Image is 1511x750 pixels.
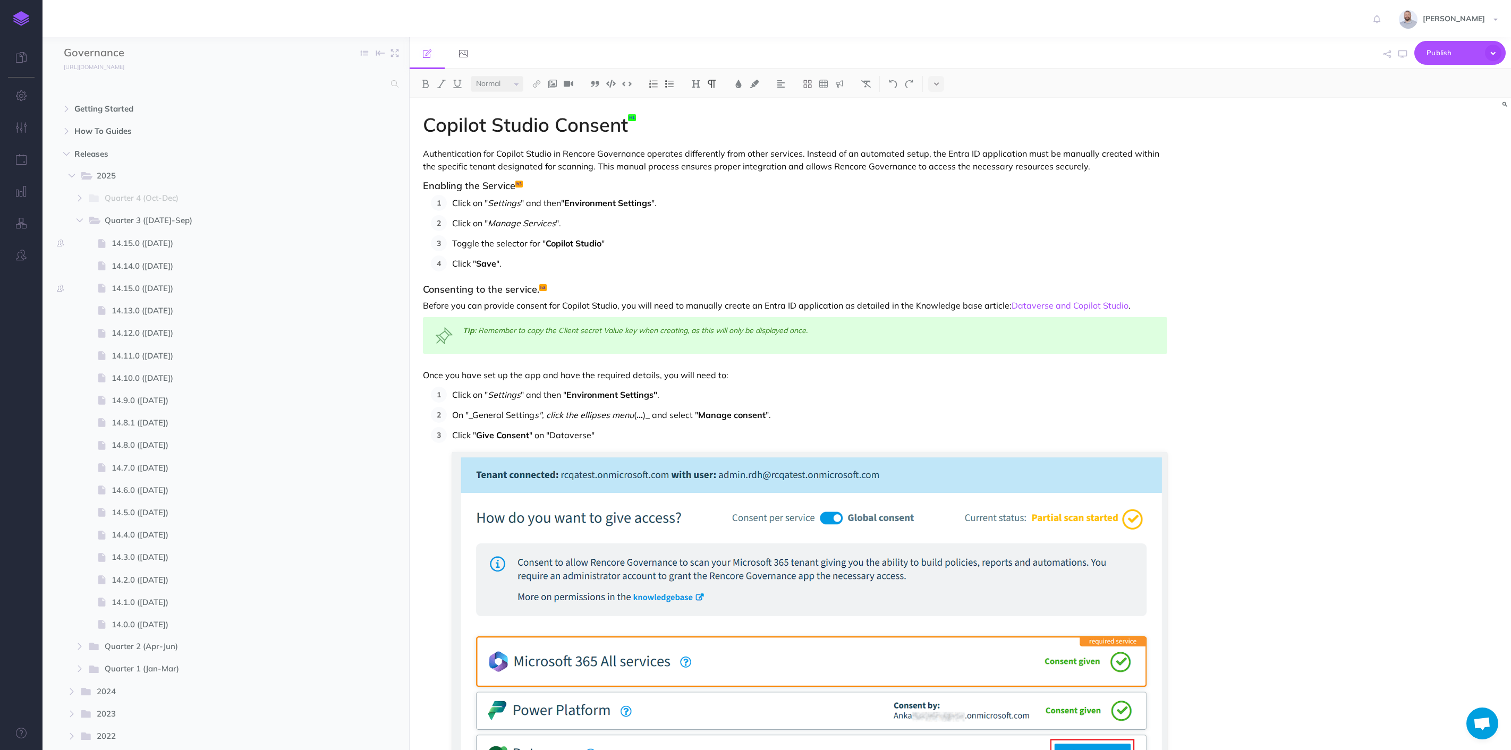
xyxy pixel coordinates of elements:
[750,80,759,88] img: Text background color button
[74,103,332,115] span: Getting Started
[463,326,474,335] em: Tip
[105,214,329,228] span: Quarter 3 ([DATE]-Sep)
[112,372,345,385] span: 14.10.0 ([DATE])
[835,80,844,88] img: Callout dropdown menu button
[112,260,345,272] span: 14.14.0 ([DATE])
[112,416,345,429] span: 14.8.1 ([DATE])
[1414,41,1506,65] button: Publish
[423,299,1167,312] p: Before you can provide consent for Copilot Studio, you will need to manually create an Entra ID a...
[112,282,345,295] span: 14.15.0 ([DATE])
[691,80,701,88] img: Headings dropdown button
[423,284,1167,295] h3: Consenting to the service.
[532,80,541,88] img: Link button
[698,410,766,420] strong: Manage consent
[112,394,345,407] span: 14.9.0 ([DATE])
[423,181,1167,191] h3: Enabling the Service
[112,574,345,586] span: 14.2.0 ([DATE])
[423,369,1167,381] p: Once you have set up the app and have the required details, you will need to:
[74,148,332,160] span: Releases
[112,327,345,339] span: 14.12.0 ([DATE])
[64,63,124,71] small: [URL][DOMAIN_NAME]
[1466,708,1498,739] a: Open chat
[97,730,329,744] span: 2022
[64,45,189,61] input: Documentation Name
[1012,300,1128,311] a: Dataverse and Copilot Studio
[13,11,29,26] img: logo-mark.svg
[112,529,345,541] span: 14.4.0 ([DATE])
[590,80,600,88] img: Blockquote button
[636,410,643,420] strong: ...
[665,80,674,88] img: Unordered list button
[43,61,135,72] a: [URL][DOMAIN_NAME]
[97,685,329,699] span: 2024
[452,195,1167,211] p: Click on " " and then" ".
[474,326,808,335] em: : Remember to copy the Client secret Value key when creating, as this will only be displayed once.
[97,708,329,721] span: 2023
[74,125,332,138] span: How To Guides
[861,80,871,88] img: Clear styles button
[64,74,385,93] input: Search
[112,439,345,451] span: 14.8.0 ([DATE])
[452,235,1167,251] p: Toggle the selector for " "
[452,255,1167,271] p: Click " ".
[564,80,573,88] img: Add video button
[1417,14,1490,23] span: [PERSON_NAME]
[112,462,345,474] span: 14.7.0 ([DATE])
[564,198,651,208] strong: Environment Settings
[476,258,496,269] strong: Save
[534,410,634,420] em: s", click the ellipses menu
[112,551,345,564] span: 14.3.0 ([DATE])
[105,640,329,654] span: Quarter 2 (Apr-Jun)
[112,618,345,631] span: 14.0.0 ([DATE])
[888,80,898,88] img: Undo
[488,198,521,208] em: Settings
[904,80,914,88] img: Redo
[105,662,329,676] span: Quarter 1 (Jan-Mar)
[423,147,1167,173] p: Authentication for Copilot Studio in Rencore Governance operates differently from other services....
[452,427,1167,443] p: Click " " on "Dataverse"
[488,389,521,400] em: Settings
[1399,10,1417,29] img: dqmYJ6zMSCra9RPGpxPUfVOofRKbTqLnhKYT2M4s.jpg
[488,218,556,228] em: Manage Services
[452,387,1167,403] p: Click on " " and then " .
[105,192,329,206] span: Quarter 4 (Oct-Dec)
[707,80,717,88] img: Paragraph button
[112,350,345,362] span: 14.11.0 ([DATE])
[452,407,1167,423] p: On "_General Setting ( )_ and select " ".
[423,114,1167,135] h1: Copilot Studio Consent
[112,304,345,317] span: 14.13.0 ([DATE])
[421,80,430,88] img: Bold button
[112,596,345,609] span: 14.1.0 ([DATE])
[97,169,329,183] span: 2025
[112,506,345,519] span: 14.5.0 ([DATE])
[622,80,632,88] img: Inline code button
[546,238,601,249] strong: Copilot Studio
[453,80,462,88] img: Underline button
[566,389,657,400] strong: Environment Settings"
[606,80,616,88] img: Code block button
[1427,45,1480,61] span: Publish
[734,80,743,88] img: Text color button
[112,237,345,250] span: 14.15.0 ([DATE])
[476,430,529,440] strong: Give Consent
[437,80,446,88] img: Italic button
[452,215,1167,231] p: Click on " ".
[649,80,658,88] img: Ordered list button
[548,80,557,88] img: Add image button
[776,80,786,88] img: Alignment dropdown menu button
[112,484,345,497] span: 14.6.0 ([DATE])
[819,80,828,88] img: Create table button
